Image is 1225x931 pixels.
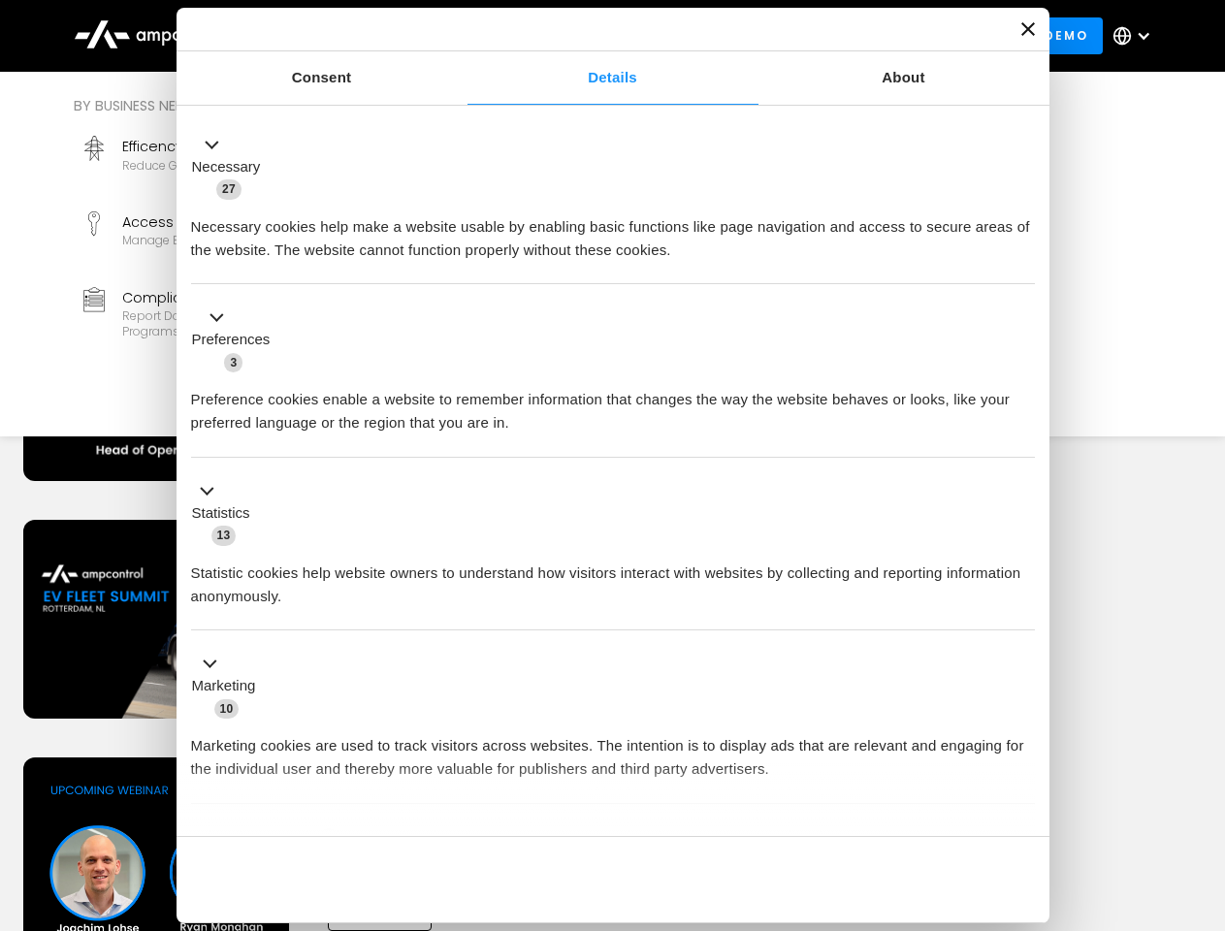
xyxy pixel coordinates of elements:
button: Statistics (13) [191,479,262,547]
div: Compliance [122,287,376,308]
div: Statistic cookies help website owners to understand how visitors interact with websites by collec... [191,547,1035,608]
a: Consent [177,51,467,105]
button: Necessary (27) [191,133,273,201]
span: 3 [224,353,242,372]
label: Preferences [192,329,271,351]
a: EfficencyReduce grid contraints and fuel costs [74,128,384,196]
label: Marketing [192,675,256,697]
div: Manage EV charger security and access [122,233,356,248]
div: Report data and stay compliant with EV programs [122,308,376,338]
div: Preference cookies enable a website to remember information that changes the way the website beha... [191,373,1035,434]
span: 27 [216,179,242,199]
a: ComplianceReport data and stay compliant with EV programs [74,279,384,347]
span: 13 [211,526,237,545]
div: Marketing cookies are used to track visitors across websites. The intention is to display ads tha... [191,720,1035,781]
label: Statistics [192,502,250,525]
div: Reduce grid contraints and fuel costs [122,158,345,174]
button: Okay [756,851,1034,908]
a: About [758,51,1049,105]
span: 2 [320,828,338,848]
button: Unclassified (2) [191,825,350,850]
div: Efficency [122,136,345,157]
a: Details [467,51,758,105]
div: Access Control [122,211,356,233]
button: Close banner [1021,22,1035,36]
div: By business need [74,95,702,116]
button: Marketing (10) [191,653,268,721]
span: 10 [214,699,240,719]
div: Necessary cookies help make a website usable by enabling basic functions like page navigation and... [191,201,1035,262]
label: Necessary [192,156,261,178]
a: Access ControlManage EV charger security and access [74,204,384,272]
button: Preferences (3) [191,306,282,374]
